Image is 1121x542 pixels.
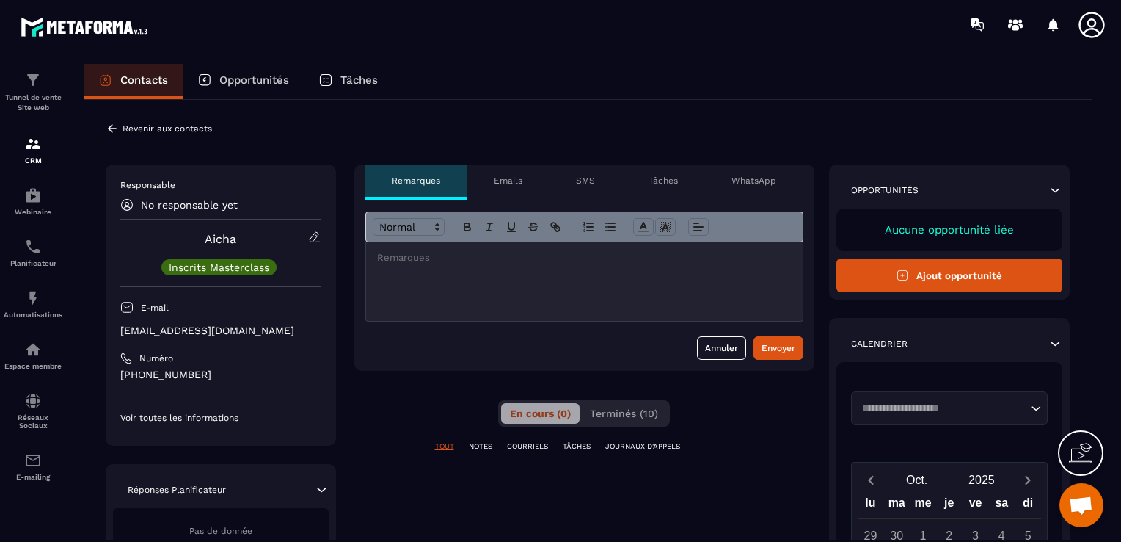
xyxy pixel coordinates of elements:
div: di [1015,493,1041,518]
p: Opportunités [851,184,919,196]
div: me [910,493,936,518]
img: automations [24,187,42,204]
p: Réseaux Sociaux [4,413,62,430]
a: formationformationTunnel de vente Site web [4,60,62,124]
img: formation [24,71,42,89]
p: E-mail [141,302,169,314]
p: Tâches [340,73,378,87]
p: SMS [576,175,595,187]
p: Remarques [392,175,440,187]
p: JOURNAUX D'APPELS [605,441,680,452]
input: Search for option [857,401,1028,416]
a: automationsautomationsWebinaire [4,176,62,227]
button: Next month [1014,470,1041,490]
button: Ajout opportunité [836,259,1063,292]
a: emailemailE-mailing [4,441,62,492]
p: Contacts [120,73,168,87]
span: Terminés (10) [590,408,658,419]
button: Terminés (10) [581,403,667,424]
p: Aucune opportunité liée [851,223,1048,236]
a: Opportunités [183,64,304,99]
a: social-networksocial-networkRéseaux Sociaux [4,381,62,441]
p: Tâches [649,175,678,187]
p: NOTES [469,441,492,452]
img: social-network [24,392,42,410]
p: COURRIELS [507,441,548,452]
button: Previous month [858,470,885,490]
img: logo [21,13,153,40]
button: Open months overlay [885,467,949,493]
img: formation [24,135,42,153]
div: ma [883,493,910,518]
p: Voir toutes les informations [120,412,321,424]
div: je [936,493,963,518]
a: Contacts [84,64,183,99]
p: Tunnel de vente Site web [4,93,62,113]
p: [EMAIL_ADDRESS][DOMAIN_NAME] [120,324,321,338]
a: automationsautomationsAutomatisations [4,278,62,330]
button: Envoyer [753,336,803,360]
div: sa [988,493,1015,518]
div: Envoyer [762,341,795,355]
div: ve [963,493,989,518]
a: Aicha [205,232,236,246]
span: Pas de donnée [189,526,252,536]
p: Responsable [120,179,321,191]
div: Search for option [851,391,1048,425]
p: Planificateur [4,259,62,267]
p: Réponses Planificateur [128,484,226,496]
p: TÂCHES [563,441,591,452]
a: automationsautomationsEspace membre [4,330,62,381]
a: formationformationCRM [4,124,62,176]
img: automations [24,341,42,358]
a: Tâches [304,64,392,99]
button: Open years overlay [949,467,1014,493]
img: automations [24,289,42,307]
p: Numéro [139,353,173,364]
img: scheduler [24,238,42,256]
img: email [24,452,42,469]
p: Calendrier [851,338,908,350]
button: En cours (0) [501,403,580,424]
p: [PHONE_NUMBER] [120,368,321,382]
p: E-mailing [4,473,62,481]
p: Revenir aux contacts [123,123,212,134]
div: Ouvrir le chat [1059,483,1103,527]
span: En cours (0) [510,408,571,419]
div: lu [858,493,884,518]
p: Automatisations [4,311,62,319]
p: CRM [4,156,62,165]
p: Opportunités [219,73,289,87]
p: TOUT [435,441,454,452]
p: Emails [494,175,522,187]
p: Espace membre [4,362,62,370]
p: Inscrits Masterclass [169,262,269,272]
button: Annuler [697,336,746,360]
p: No responsable yet [141,199,238,211]
a: schedulerschedulerPlanificateur [4,227,62,278]
p: WhatsApp [731,175,776,187]
p: Webinaire [4,208,62,216]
